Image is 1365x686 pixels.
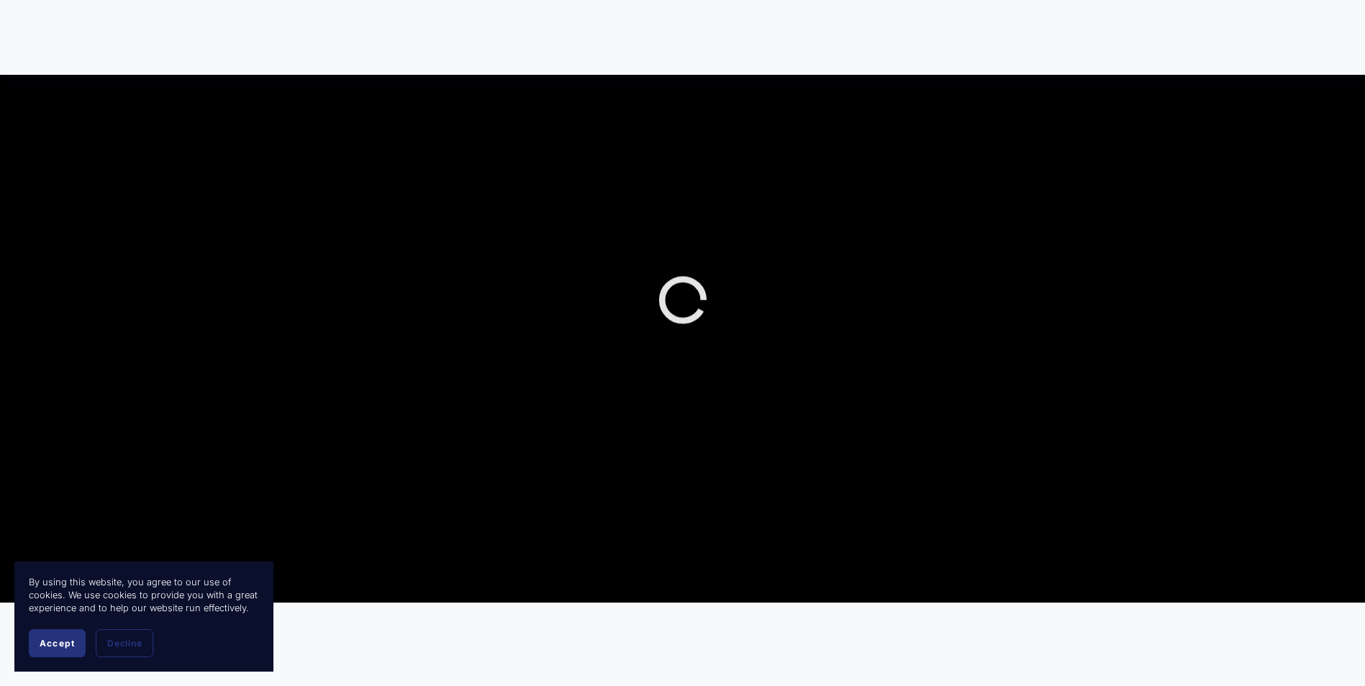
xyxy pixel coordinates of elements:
[40,638,75,649] span: Accept
[107,638,142,649] span: Decline
[29,576,259,615] p: By using this website, you agree to our use of cookies. We use cookies to provide you with a grea...
[29,629,86,657] button: Accept
[96,629,153,657] button: Decline
[14,562,273,672] section: Cookie banner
